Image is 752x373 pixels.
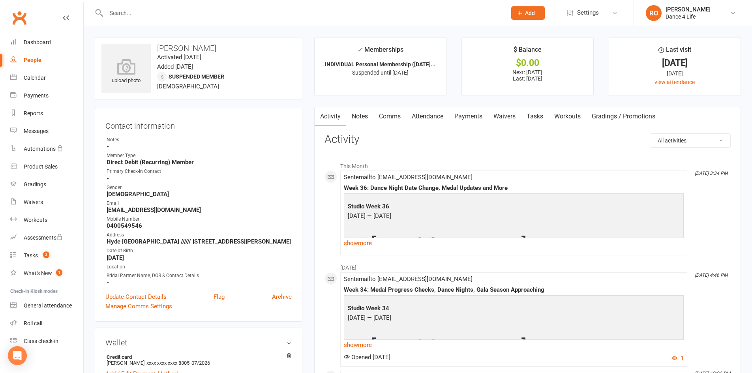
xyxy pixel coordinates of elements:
[469,59,586,67] div: $0.00
[107,216,292,223] div: Mobile Number
[24,181,46,187] div: Gradings
[107,231,292,239] div: Address
[9,8,29,28] a: Clubworx
[107,184,292,191] div: Gender
[107,175,292,182] strong: -
[105,338,292,347] h3: Wallet
[146,360,189,366] span: xxxx xxxx xxxx 8305
[324,158,731,171] li: This Month
[107,263,292,271] div: Location
[24,163,58,170] div: Product Sales
[24,217,47,223] div: Workouts
[24,57,41,63] div: People
[577,4,599,22] span: Settings
[348,305,391,321] span: [DATE] — [DATE]
[344,238,684,249] a: show more
[10,69,83,87] a: Calendar
[346,234,682,257] h1: Hi [PERSON_NAME]!
[646,5,662,21] div: RO
[348,203,389,210] b: Studio Week 36
[357,46,362,54] i: ✓
[373,107,406,126] a: Comms
[56,269,62,276] span: 1
[272,292,292,302] a: Archive
[105,302,172,311] a: Manage Comms Settings
[10,105,83,122] a: Reports
[10,229,83,247] a: Assessments
[169,73,224,80] span: Suspended member
[10,51,83,69] a: People
[344,287,684,293] div: Week 34: Medal Progress Checks, Dance Nights, Gala Season Approaching
[107,159,292,166] strong: Direct Debit (Recurring) Member
[357,45,403,59] div: Memberships
[191,360,210,366] span: 07/2026
[107,143,292,150] strong: -
[344,185,684,191] div: Week 36: Dance Night Date Change, Medal Updates and More
[10,34,83,51] a: Dashboard
[107,168,292,175] div: Primary Check-In Contact
[654,79,695,85] a: view attendance
[24,320,42,326] div: Roll call
[43,251,49,258] span: 3
[511,6,545,20] button: Add
[104,7,501,19] input: Search...
[671,354,684,363] button: 1
[24,92,49,99] div: Payments
[107,247,292,255] div: Date of Birth
[666,6,711,13] div: [PERSON_NAME]
[10,332,83,350] a: Class kiosk mode
[666,13,711,20] div: Dance 4 Life
[105,353,292,367] li: [PERSON_NAME]
[24,252,38,259] div: Tasks
[616,59,733,67] div: [DATE]
[695,272,728,278] i: [DATE] 4:46 PM
[344,276,473,283] span: Sent email to [EMAIL_ADDRESS][DOMAIN_NAME]
[157,63,193,70] time: Added [DATE]
[10,193,83,211] a: Waivers
[10,158,83,176] a: Product Sales
[10,122,83,140] a: Messages
[348,203,391,219] span: [DATE] — [DATE]
[107,200,292,207] div: Email
[10,211,83,229] a: Workouts
[107,254,292,261] strong: [DATE]
[214,292,225,302] a: Flag
[10,315,83,332] a: Roll call
[107,354,288,360] strong: Credit card
[10,264,83,282] a: What's New1
[107,206,292,214] strong: [EMAIL_ADDRESS][DOMAIN_NAME]
[616,69,733,78] div: [DATE]
[695,171,728,176] i: [DATE] 3:34 PM
[469,69,586,82] p: Next: [DATE] Last: [DATE]
[586,107,661,126] a: Gradings / Promotions
[549,107,586,126] a: Workouts
[105,118,292,130] h3: Contact information
[101,44,296,52] h3: [PERSON_NAME]
[107,152,292,159] div: Member Type
[521,107,549,126] a: Tasks
[107,279,292,286] strong: -
[24,128,49,134] div: Messages
[325,61,435,67] strong: INDIVIDUAL Personal Membership ([DATE]...
[315,107,346,126] a: Activity
[105,292,167,302] a: Update Contact Details
[24,270,52,276] div: What's New
[24,199,43,205] div: Waivers
[24,302,72,309] div: General attendance
[488,107,521,126] a: Waivers
[10,140,83,158] a: Automations
[344,354,390,361] span: Opened [DATE]
[24,75,46,81] div: Calendar
[157,54,201,61] time: Activated [DATE]
[514,45,542,59] div: $ Balance
[24,39,51,45] div: Dashboard
[24,110,43,116] div: Reports
[10,247,83,264] a: Tasks 3
[348,305,389,312] b: Studio Week 34
[107,238,292,245] strong: Hyde [GEOGRAPHIC_DATA] ////// [STREET_ADDRESS][PERSON_NAME]
[406,107,449,126] a: Attendance
[24,338,58,344] div: Class check-in
[24,146,56,152] div: Automations
[10,297,83,315] a: General attendance kiosk mode
[8,346,27,365] div: Open Intercom Messenger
